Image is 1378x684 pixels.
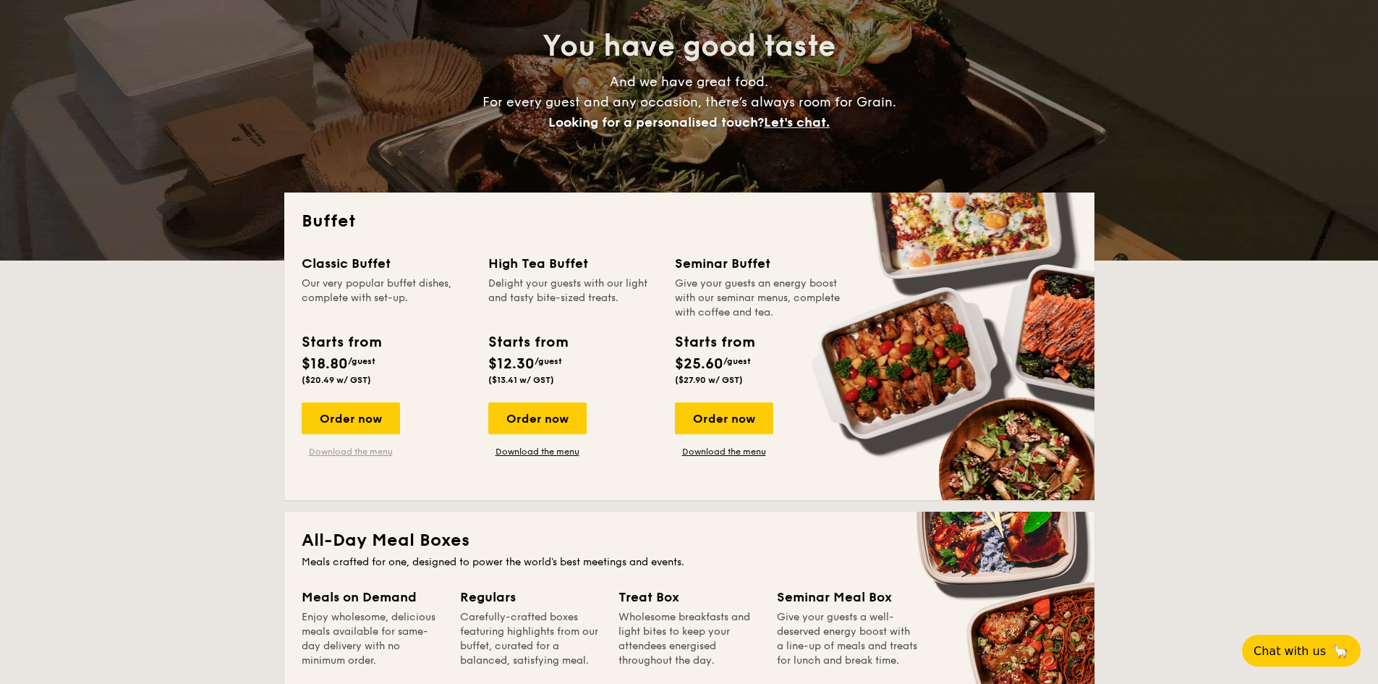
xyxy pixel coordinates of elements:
span: ($13.41 w/ GST) [488,375,554,385]
a: Download the menu [675,446,773,457]
span: /guest [723,356,751,366]
div: Order now [302,402,400,434]
div: Our very popular buffet dishes, complete with set-up. [302,276,471,320]
span: $18.80 [302,355,348,373]
div: Delight your guests with our light and tasty bite-sized treats. [488,276,658,320]
div: Give your guests a well-deserved energy boost with a line-up of meals and treats for lunch and br... [777,610,918,668]
div: Treat Box [618,587,760,607]
div: Meals on Demand [302,587,443,607]
h2: All-Day Meal Boxes [302,529,1077,552]
div: High Tea Buffet [488,253,658,274]
span: Let's chat. [764,114,830,130]
span: Looking for a personalised touch? [548,114,764,130]
div: Classic Buffet [302,253,471,274]
div: Starts from [675,332,754,353]
span: $12.30 [488,355,535,373]
span: Chat with us [1254,644,1326,658]
div: Meals crafted for one, designed to power the world's best meetings and events. [302,555,1077,570]
a: Download the menu [488,446,587,457]
div: Give your guests an energy boost with our seminar menus, complete with coffee and tea. [675,276,844,320]
div: Starts from [488,332,567,353]
div: Enjoy wholesome, delicious meals available for same-day delivery with no minimum order. [302,610,443,668]
div: Order now [675,402,773,434]
span: You have good taste [543,29,835,64]
div: Regulars [460,587,601,607]
span: ($27.90 w/ GST) [675,375,743,385]
button: Chat with us🦙 [1242,635,1361,667]
div: Seminar Buffet [675,253,844,274]
div: Order now [488,402,587,434]
span: $25.60 [675,355,723,373]
div: Carefully-crafted boxes featuring highlights from our buffet, curated for a balanced, satisfying ... [460,610,601,668]
span: 🦙 [1332,643,1349,659]
a: Download the menu [302,446,400,457]
h2: Buffet [302,210,1077,233]
span: ($20.49 w/ GST) [302,375,371,385]
div: Seminar Meal Box [777,587,918,607]
div: Wholesome breakfasts and light bites to keep your attendees energised throughout the day. [618,610,760,668]
span: /guest [535,356,562,366]
span: And we have great food. For every guest and any occasion, there’s always room for Grain. [482,74,896,130]
span: /guest [348,356,375,366]
div: Starts from [302,332,380,353]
